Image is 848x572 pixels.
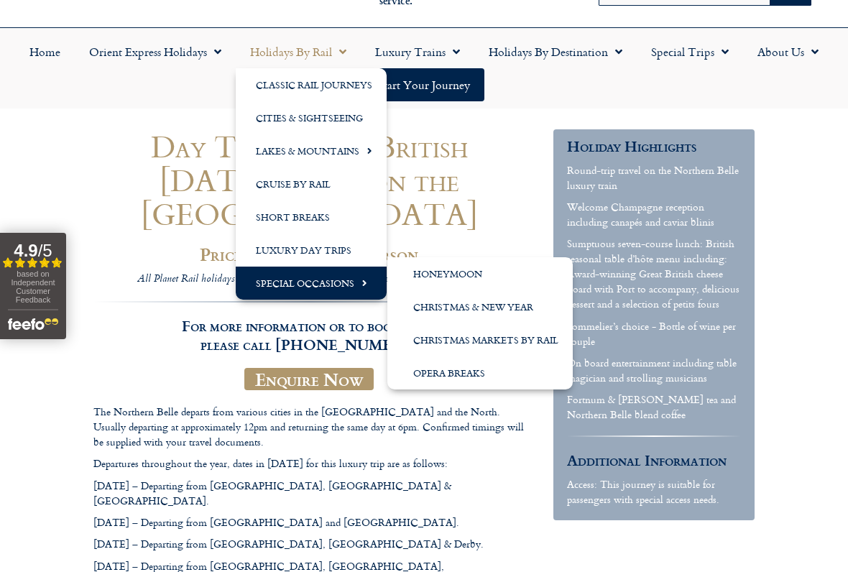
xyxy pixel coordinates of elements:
[387,290,573,323] a: Christmas & New Year
[236,68,387,101] a: Classic Rail Journeys
[236,167,387,200] a: Cruise by Rail
[567,355,742,385] p: On board entertainment including table magician and strolling musicians
[387,356,573,389] a: Opera Breaks
[15,35,75,68] a: Home
[474,35,637,68] a: Holidays by Destination
[236,35,361,68] a: Holidays by Rail
[75,35,236,68] a: Orient Express Holidays
[364,68,484,101] a: Start your Journey
[567,451,742,470] h3: Additional Information
[387,323,573,356] a: Christmas Markets by Rail
[93,129,525,231] h1: Day Trip: Great British [DATE] Lunch on the [GEOGRAPHIC_DATA]
[387,257,573,389] ul: Special Occasions
[236,134,387,167] a: Lakes & Mountains
[236,200,387,234] a: Short Breaks
[93,515,525,530] p: [DATE] – Departing from [GEOGRAPHIC_DATA] and [GEOGRAPHIC_DATA].
[743,35,833,68] a: About Us
[567,476,742,507] p: Access: This journey is suitable for passengers with special access needs.
[567,236,742,311] p: Sumptuous seven-course lunch: British seasonal table d’hôte menu including: Award-winning Great B...
[637,35,743,68] a: Special Trips
[7,35,841,101] nav: Menu
[236,267,387,300] a: Special Occasions
[93,244,525,264] h2: Prices from £445 per person
[567,392,742,422] p: Fortnum & [PERSON_NAME] tea and Northern Belle blend coffee
[387,257,573,290] a: Honeymoon
[137,271,481,288] i: All Planet Rail holidays are tailor-made to suit your departure dates and requirements.
[93,478,525,508] p: [DATE] – Departing from [GEOGRAPHIC_DATA], [GEOGRAPHIC_DATA] & [GEOGRAPHIC_DATA].
[567,162,742,193] p: Round-trip travel on the Northern Belle luxury train
[244,368,374,391] a: Enquire Now
[93,301,525,354] h3: For more information or to book now, please call [PHONE_NUMBER]
[236,234,387,267] a: Luxury Day Trips
[236,101,387,134] a: Cities & Sightseeing
[567,199,742,229] p: Welcome Champagne reception including canapés and caviar blinis
[93,456,525,471] p: Departures throughout the year, dates in [DATE] for this luxury trip are as follows:
[93,536,525,551] p: [DATE] – Departing from [GEOGRAPHIC_DATA], [GEOGRAPHIC_DATA] & Derby.
[567,137,742,156] h3: Holiday Highlights
[93,404,525,449] p: The Northern Belle departs from various cities in the [GEOGRAPHIC_DATA] and the North. Usually de...
[567,318,742,349] p: Sommelier’s choice - Bottle of wine per couple
[361,35,474,68] a: Luxury Trains
[236,68,387,300] ul: Holidays by Rail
